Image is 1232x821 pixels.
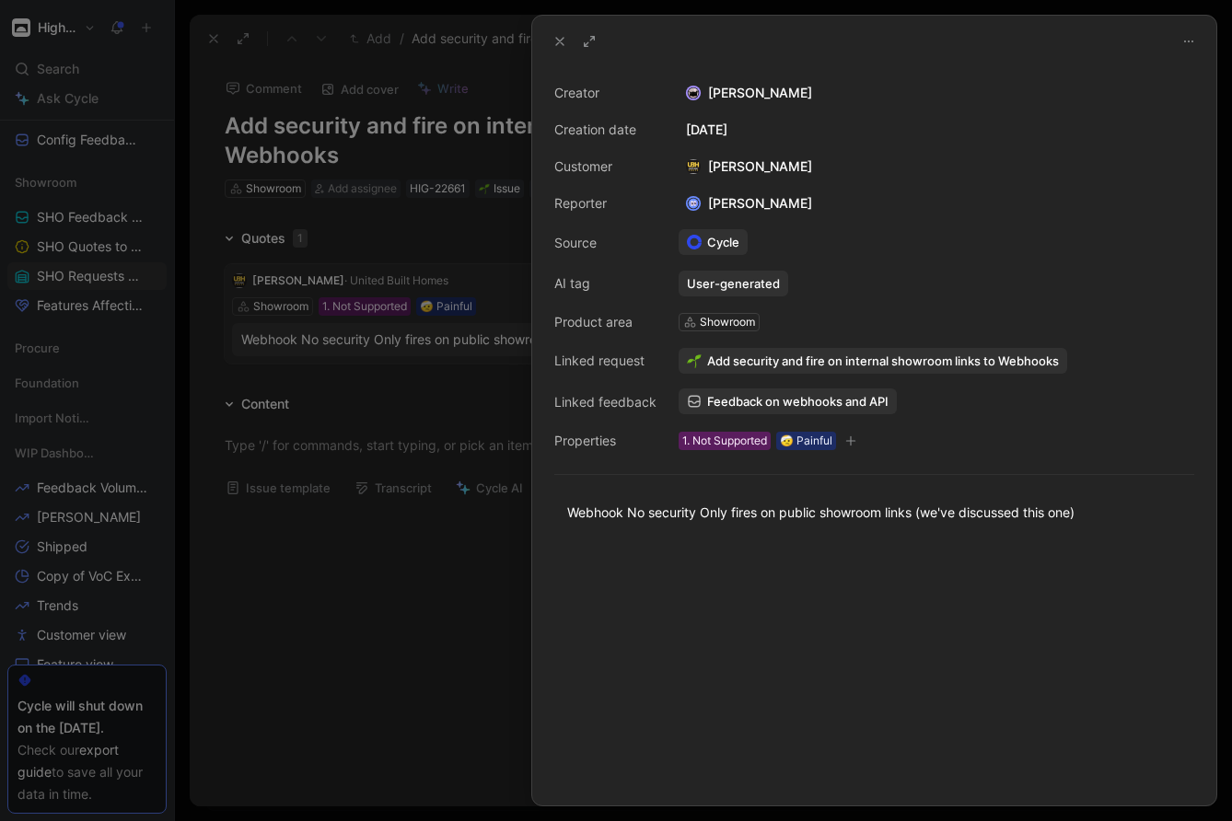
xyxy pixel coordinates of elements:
[707,393,889,410] span: Feedback on webhooks and API
[688,198,700,210] img: avatar
[687,275,780,292] div: User-generated
[554,232,657,254] div: Source
[688,87,700,99] img: avatar
[554,311,657,333] div: Product area
[567,503,1181,522] div: Webhook No security Only fires on public showroom links (we've discussed this one)
[554,82,657,104] div: Creator
[682,432,767,450] div: 1. Not Supported
[554,192,657,214] div: Reporter
[554,119,657,141] div: Creation date
[554,391,657,413] div: Linked feedback
[679,82,1194,104] div: [PERSON_NAME]
[554,350,657,372] div: Linked request
[679,192,819,214] div: [PERSON_NAME]
[780,432,832,450] div: 🤕 Painful
[679,348,1067,374] button: 🌱Add security and fire on internal showroom links to Webhooks
[679,119,1194,141] div: [DATE]
[679,388,897,414] a: Feedback on webhooks and API
[707,353,1059,369] span: Add security and fire on internal showroom links to Webhooks
[554,272,657,295] div: AI tag
[700,313,755,331] div: Showroom
[554,156,657,178] div: Customer
[687,353,702,368] img: 🌱
[679,229,748,255] a: Cycle
[686,159,701,174] img: logo
[679,156,819,178] div: [PERSON_NAME]
[554,430,657,452] div: Properties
